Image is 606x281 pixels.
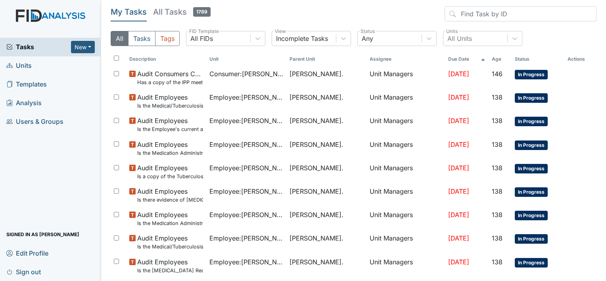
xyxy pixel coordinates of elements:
span: 146 [492,70,502,78]
a: Tasks [6,42,71,52]
span: [DATE] [448,140,469,148]
span: 138 [492,93,502,101]
span: 138 [492,211,502,219]
span: Templates [6,78,47,90]
span: In Progress [515,93,548,103]
span: 138 [492,258,502,266]
td: Unit Managers [366,230,445,254]
span: Employee : [PERSON_NAME] [PERSON_NAME] [209,210,283,219]
span: 138 [492,234,502,242]
button: New [71,41,95,53]
span: Employee : [PERSON_NAME] [209,233,283,243]
span: [PERSON_NAME]. [290,140,343,149]
span: [PERSON_NAME]. [290,69,343,79]
span: Audit Employees Is there evidence of drug test (probationary within 90 days and post accident)? [137,187,203,204]
span: Audit Employees Is the Hepatitis B Vaccine Record completed (if accepted by employee)? [137,257,203,274]
button: All [111,31,128,46]
span: [DATE] [448,211,469,219]
span: Employee : [PERSON_NAME] [209,257,283,267]
td: Unit Managers [366,254,445,277]
span: [PERSON_NAME]. [290,210,343,219]
span: 138 [492,187,502,195]
th: Toggle SortBy [489,52,512,66]
input: Find Task by ID [445,6,596,21]
span: [PERSON_NAME]. [290,92,343,102]
span: Audit Employees Is the Medical/Tuberculosis Assessment updated annually? [137,92,203,110]
span: [PERSON_NAME]. [290,257,343,267]
span: [DATE] [448,234,469,242]
span: In Progress [515,234,548,244]
small: Is the Employee's current annual Performance Evaluation on file? [137,125,203,133]
span: 138 [492,140,502,148]
td: Unit Managers [366,207,445,230]
th: Toggle SortBy [126,52,206,66]
small: Is the [MEDICAL_DATA] Record completed (if accepted by employee)? [137,267,203,274]
small: Is the Medication Administration certificate found in the file? [137,149,203,157]
span: In Progress [515,211,548,220]
span: Analysis [6,97,42,109]
span: Employee : [PERSON_NAME] [PERSON_NAME] [209,187,283,196]
span: 138 [492,117,502,125]
span: Edit Profile [6,247,48,259]
th: Toggle SortBy [445,52,488,66]
td: Unit Managers [366,160,445,183]
span: In Progress [515,187,548,197]
span: Audit Employees Is the Medication Administration Test and 2 observation checklist (hire after 10/... [137,210,203,227]
div: Incomplete Tasks [276,34,328,43]
span: Users & Groups [6,115,63,128]
span: Audit Employees Is the Medical/Tuberculosis Assessment updated annually? [137,233,203,250]
span: In Progress [515,117,548,126]
th: Toggle SortBy [286,52,366,66]
span: [PERSON_NAME]. [290,116,343,125]
th: Assignee [366,52,445,66]
span: Employee : [PERSON_NAME] [PERSON_NAME] [209,140,283,149]
button: Tags [155,31,180,46]
div: All Units [447,34,472,43]
button: Tasks [128,31,155,46]
span: [DATE] [448,258,469,266]
span: Audit Employees Is a copy of the Tuberculosis Test in the file? [137,163,203,180]
input: Toggle All Rows Selected [114,56,119,61]
span: Employee : [PERSON_NAME] [PERSON_NAME] [209,163,283,173]
div: All FIDs [190,34,213,43]
small: Is a copy of the Tuberculosis Test in the file? [137,173,203,180]
small: Is the Medical/Tuberculosis Assessment updated annually? [137,243,203,250]
span: Employee : [PERSON_NAME] [209,116,283,125]
span: Audit Consumers Charts Has a copy of the IPP meeting been sent to the Parent/Guardian within 30 d... [137,69,203,86]
small: Has a copy of the IPP meeting been sent to the Parent/Guardian [DATE] of the meeting? [137,79,203,86]
small: Is the Medication Administration Test and 2 observation checklist (hire after 10/07) found in the... [137,219,203,227]
span: [PERSON_NAME]. [290,187,343,196]
span: Signed in as [PERSON_NAME] [6,228,79,241]
span: [DATE] [448,187,469,195]
span: Units [6,60,32,72]
th: Toggle SortBy [206,52,286,66]
small: Is the Medical/Tuberculosis Assessment updated annually? [137,102,203,110]
div: Any [362,34,373,43]
small: Is there evidence of [MEDICAL_DATA] (probationary [DATE] and post accident)? [137,196,203,204]
td: Unit Managers [366,113,445,136]
th: Toggle SortBy [512,52,564,66]
span: [DATE] [448,164,469,172]
span: 138 [492,164,502,172]
th: Actions [564,52,596,66]
span: Employee : [PERSON_NAME] [209,92,283,102]
span: Consumer : [PERSON_NAME] [209,69,283,79]
td: Unit Managers [366,89,445,113]
td: Unit Managers [366,183,445,207]
div: Type filter [111,31,180,46]
span: Audit Employees Is the Employee's current annual Performance Evaluation on file? [137,116,203,133]
h5: All Tasks [153,6,211,17]
td: Unit Managers [366,66,445,89]
h5: My Tasks [111,6,147,17]
span: [DATE] [448,93,469,101]
span: [DATE] [448,70,469,78]
span: Sign out [6,266,41,278]
span: 1789 [193,7,211,17]
span: [PERSON_NAME]. [290,233,343,243]
span: In Progress [515,164,548,173]
span: In Progress [515,258,548,268]
span: In Progress [515,70,548,79]
td: Unit Managers [366,137,445,160]
span: Audit Employees Is the Medication Administration certificate found in the file? [137,140,203,157]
